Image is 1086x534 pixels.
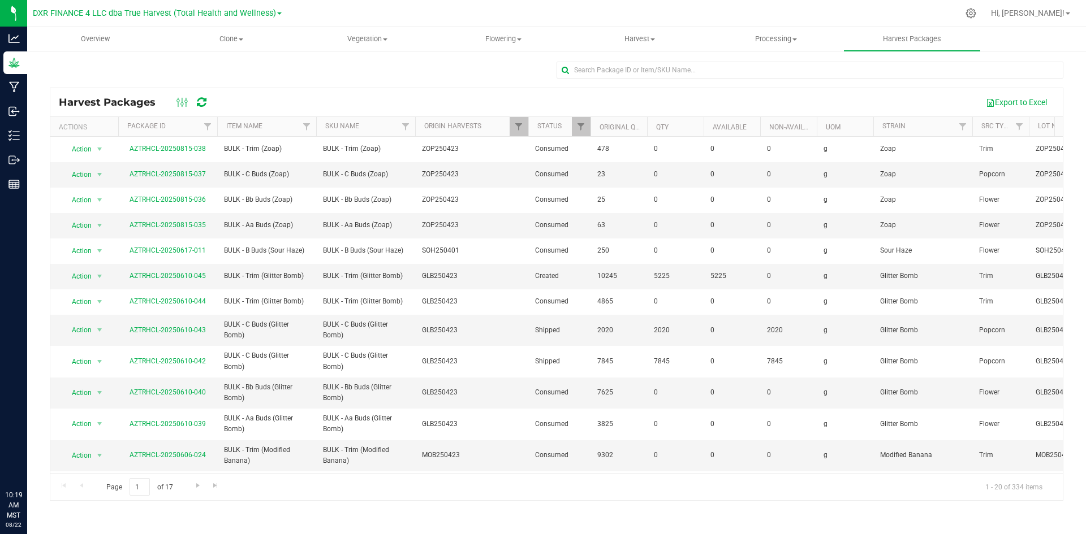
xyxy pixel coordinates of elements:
[62,322,92,338] span: Action
[8,179,20,190] inline-svg: Reports
[535,169,584,180] span: Consumed
[163,27,300,51] a: Clone
[424,122,481,130] a: Origin Harvests
[1010,117,1029,136] a: Filter
[767,387,810,398] span: 0
[597,194,640,205] span: 25
[323,445,408,466] span: BULK - Trim (Modified Banana)
[767,296,810,307] span: 0
[224,194,309,205] span: BULK - Bb Buds (Zoap)
[224,220,309,231] span: BULK - Aa Buds (Zoap)
[710,144,753,154] span: 0
[224,350,309,372] span: BULK - C Buds (Glitter Bomb)
[93,268,107,284] span: select
[5,520,22,529] p: 08/22
[979,194,1022,205] span: Flower
[199,117,217,136] a: Filter
[767,194,810,205] span: 0
[224,271,309,281] span: BULK - Trim (Glitter Bomb)
[93,416,107,432] span: select
[224,245,309,256] span: BULK - B Buds (Sour Haze)
[767,169,810,180] span: 0
[824,387,867,398] span: g
[323,271,408,281] span: BULK - Trim (Glitter Bomb)
[572,117,591,136] a: Filter
[93,448,107,463] span: select
[880,325,966,336] span: Glitter Bomb
[62,354,92,370] span: Action
[27,27,163,51] a: Overview
[224,319,309,341] span: BULK - C Buds (Glitter Bomb)
[597,450,640,461] span: 9302
[880,387,966,398] span: Glitter Bomb
[510,117,528,136] a: Filter
[1038,122,1079,130] a: Lot Number
[5,490,22,520] p: 10:19 AM MST
[767,419,810,429] span: 0
[224,445,309,466] span: BULK - Trim (Modified Banana)
[600,123,643,131] a: Original Qty
[597,356,640,367] span: 7845
[880,245,966,256] span: Sour Haze
[710,296,753,307] span: 0
[93,322,107,338] span: select
[208,478,224,493] a: Go to the last page
[422,356,458,367] span: GLB250423
[767,144,810,154] span: 0
[976,478,1051,495] span: 1 - 20 of 334 items
[880,419,966,429] span: Glitter Bomb
[708,34,843,44] span: Processing
[535,450,584,461] span: Consumed
[824,169,867,180] span: g
[130,388,206,396] a: AZTRHCL-20250610-040
[323,245,408,256] span: BULK - B Buds (Sour Haze)
[769,123,820,131] a: Non-Available
[880,144,966,154] span: Zoap
[880,194,966,205] span: Zoap
[535,356,584,367] span: Shipped
[62,192,92,208] span: Action
[299,27,436,51] a: Vegetation
[323,319,408,341] span: BULK - C Buds (Glitter Bomb)
[325,122,359,130] a: SKU Name
[422,387,458,398] span: GLB250423
[654,245,697,256] span: 0
[654,220,697,231] span: 0
[597,169,640,180] span: 23
[654,194,697,205] span: 0
[323,382,408,403] span: BULK - Bb Buds (Glitter Bomb)
[323,194,408,205] span: BULK - Bb Buds (Zoap)
[59,123,114,131] div: Actions
[880,356,966,367] span: Glitter Bomb
[979,271,1022,281] span: Trim
[62,448,92,463] span: Action
[767,325,810,336] span: 2020
[979,356,1022,367] span: Popcorn
[710,220,753,231] span: 0
[422,419,458,429] span: GLB250423
[824,271,867,281] span: g
[130,145,206,153] a: AZTRHCL-20250815-038
[535,144,584,154] span: Consumed
[597,325,640,336] span: 2020
[654,169,697,180] span: 0
[824,245,867,256] span: g
[535,296,584,307] span: Consumed
[981,122,1012,130] a: Src Type
[713,123,747,131] a: Available
[654,144,697,154] span: 0
[868,34,956,44] span: Harvest Packages
[224,296,309,307] span: BULK - Trim (Glitter Bomb)
[710,194,753,205] span: 0
[59,96,167,108] span: Harvest Packages
[224,144,309,154] span: BULK - Trim (Zoap)
[767,271,810,281] span: 0
[224,169,309,180] span: BULK - C Buds (Zoap)
[710,356,753,367] span: 0
[824,144,867,154] span: g
[979,419,1022,429] span: Flower
[880,450,966,461] span: Modified Banana
[93,385,107,401] span: select
[654,296,697,307] span: 0
[62,294,92,310] span: Action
